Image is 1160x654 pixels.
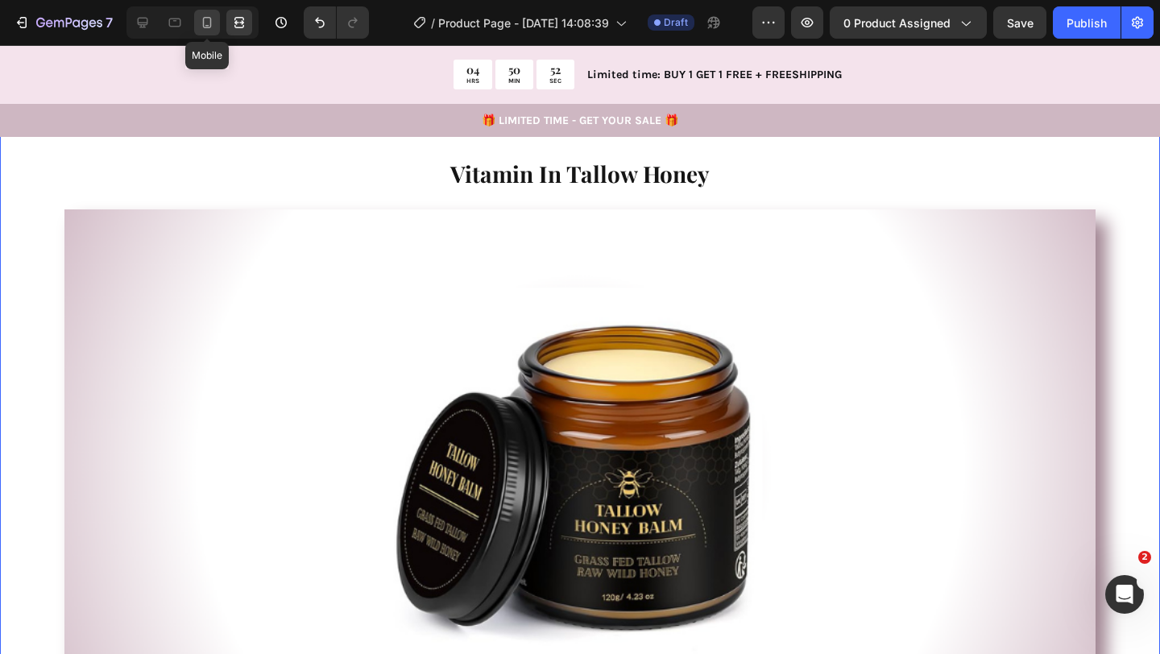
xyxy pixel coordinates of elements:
p: SEC [549,32,561,40]
button: Publish [1053,6,1121,39]
iframe: Intercom live chat [1105,575,1144,614]
div: Publish [1067,14,1107,31]
p: 🎁 LIMITED TIME - GET YOUR SALE 🎁 [2,67,1158,84]
p: HRS [466,32,479,40]
span: 2 [1138,551,1151,564]
span: Product Page - [DATE] 14:08:39 [438,14,609,31]
div: 04 [466,18,479,32]
button: 0 product assigned [830,6,987,39]
span: Save [1007,16,1034,30]
button: 7 [6,6,120,39]
h2: Rich Text Editor. Editing area: main [64,102,1096,151]
p: MIN [508,32,520,40]
span: / [431,14,435,31]
span: Draft [664,15,688,30]
p: Limited time: BUY 1 GET 1 FREE + FREESHIPPING [587,21,1062,38]
span: 0 product assigned [843,14,951,31]
div: 52 [549,18,561,32]
div: 50 [508,18,520,32]
p: ⁠⁠⁠⁠⁠⁠⁠ [66,104,1094,150]
span: Vitamin In Tallow Honey [450,114,710,143]
button: Save [993,6,1046,39]
div: Undo/Redo [304,6,369,39]
p: 7 [106,13,113,32]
